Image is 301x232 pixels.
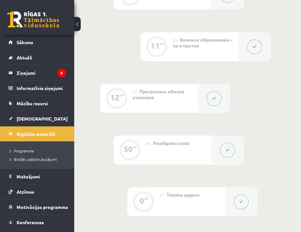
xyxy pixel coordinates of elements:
span: Mācību resursi [17,100,48,106]
span: Sākums [17,39,33,45]
legend: Ziņojumi [17,65,66,80]
legend: Informatīvie ziņojumi [17,81,66,96]
a: Atzīmes [8,184,66,199]
span: Военное образование – за и против [173,37,233,48]
div: XP [160,42,164,45]
a: Rīgas 1. Tālmācības vidusskola [7,11,59,28]
a: Maksājumi [8,169,66,184]
span: #5 [133,89,138,94]
div: XP [119,94,124,97]
a: Biežāk uzdotie jautājumi [10,156,68,162]
span: Biežāk uzdotie jautājumi [10,157,57,162]
a: Aktuāli [8,50,66,65]
span: Digitālie materiāli [17,131,55,137]
div: 0 [140,198,144,204]
legend: Maksājumi [17,169,66,184]
span: Motivācijas programma [17,204,68,210]
a: Digitālie materiāli [8,126,66,141]
span: [DEMOGRAPHIC_DATA] [17,116,68,122]
span: Atzīmes [17,189,34,195]
div: 12 [110,95,119,100]
a: Sākums [8,35,66,50]
div: 11 [151,43,160,49]
span: Aktuāli [17,55,32,60]
i: 6 [57,69,66,77]
span: #4 [173,37,178,43]
a: Konferences [8,215,66,230]
span: #6 [146,141,151,146]
a: Motivācijas programma [8,200,66,214]
a: Ziņojumi6 [8,65,66,80]
span: Noslēguma tests [153,140,189,146]
span: Temata apguve [167,192,199,198]
a: Informatīvie ziņojumi [8,81,66,96]
span: Konferences [17,219,44,225]
div: XP [133,145,137,149]
span: Programma [10,148,34,153]
span: #7 [160,192,165,198]
div: 50 [124,146,133,152]
span: Программы обмена учеников [133,88,185,100]
a: Mācību resursi [8,96,66,111]
a: [DEMOGRAPHIC_DATA] [8,111,66,126]
div: XP [144,197,149,200]
a: Programma [10,148,68,154]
